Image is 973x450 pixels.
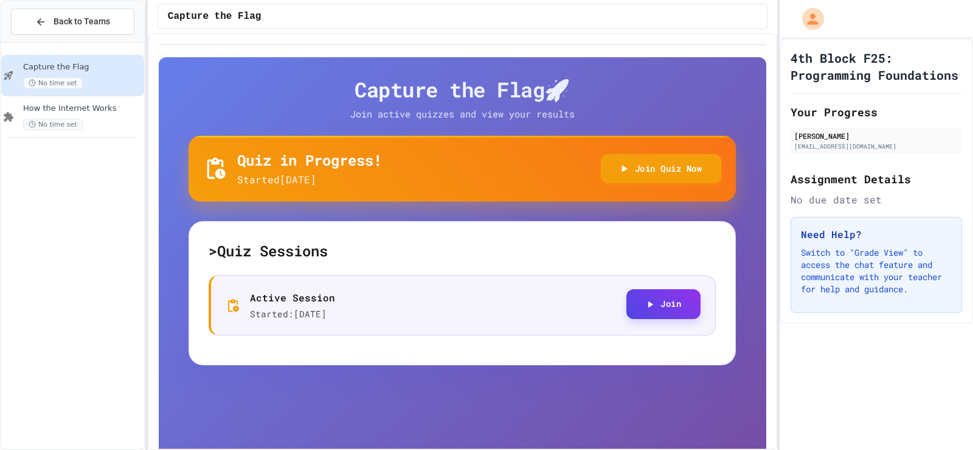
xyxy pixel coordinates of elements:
[801,227,952,242] h3: Need Help?
[237,150,382,170] h5: Quiz in Progress!
[791,192,962,207] div: No due date set
[789,5,827,33] div: My Account
[23,77,83,89] span: No time set
[250,290,335,305] p: Active Session
[23,119,83,130] span: No time set
[791,171,962,188] h2: Assignment Details
[168,9,261,24] span: Capture the Flag
[237,172,382,187] p: Started [DATE]
[794,130,958,141] div: [PERSON_NAME]
[794,142,958,151] div: [EMAIL_ADDRESS][DOMAIN_NAME]
[189,77,736,102] h4: Capture the Flag 🚀
[626,289,701,319] button: Join
[791,49,962,83] h1: 4th Block F25: Programming Foundations
[325,107,599,121] p: Join active quizzes and view your results
[11,9,134,35] button: Back to Teams
[23,62,142,72] span: Capture the Flag
[54,15,110,28] span: Back to Teams
[209,241,716,261] h5: > Quiz Sessions
[791,104,962,121] h2: Your Progress
[23,104,142,114] span: How the Internet Works
[801,247,952,295] p: Switch to "Grade View" to access the chat feature and communicate with your teacher for help and ...
[601,154,722,184] button: Join Quiz Now
[250,308,335,321] p: Started: [DATE]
